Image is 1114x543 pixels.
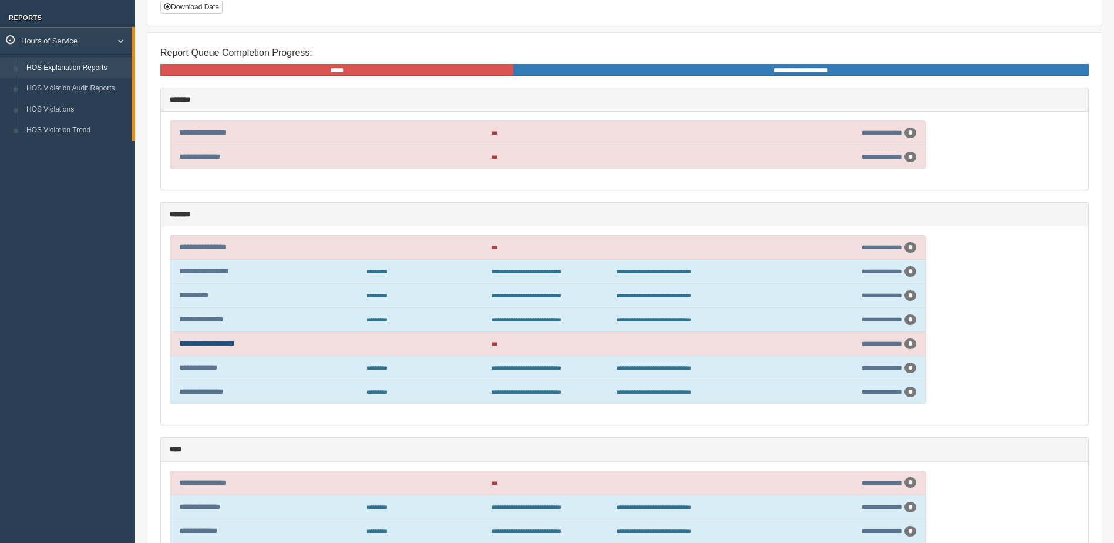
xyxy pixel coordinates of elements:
button: Download Data [160,1,223,14]
a: HOS Violation Audit Reports [21,78,132,99]
h4: Report Queue Completion Progress: [160,48,1089,58]
a: HOS Explanation Reports [21,58,132,79]
a: HOS Violations [21,99,132,120]
a: HOS Violation Trend [21,120,132,141]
